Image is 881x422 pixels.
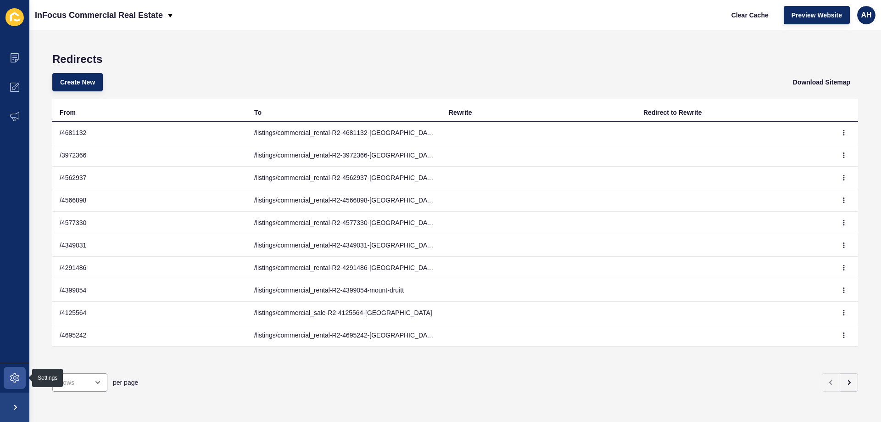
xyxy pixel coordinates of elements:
[52,302,247,324] td: /4125564
[247,257,441,279] td: /listings/commercial_rental-R2-4291486-[GEOGRAPHIC_DATA]
[247,212,441,234] td: /listings/commercial_rental-R2-4577330-[GEOGRAPHIC_DATA]
[643,108,702,117] div: Redirect to Rewrite
[38,374,57,382] div: Settings
[52,167,247,189] td: /4562937
[254,108,262,117] div: To
[731,11,769,20] span: Clear Cache
[60,108,76,117] div: From
[247,279,441,302] td: /listings/commercial_rental-R2-4399054-mount-druitt
[52,373,107,392] div: open menu
[247,122,441,144] td: /listings/commercial_rental-R2-4681132-[GEOGRAPHIC_DATA]
[247,144,441,167] td: /listings/commercial_rental-R2-3972366-[GEOGRAPHIC_DATA]
[247,167,441,189] td: /listings/commercial_rental-R2-4562937-[GEOGRAPHIC_DATA]
[247,234,441,257] td: /listings/commercial_rental-R2-4349031-[GEOGRAPHIC_DATA]
[247,189,441,212] td: /listings/commercial_rental-R2-4566898-[GEOGRAPHIC_DATA]
[52,53,858,66] h1: Redirects
[52,234,247,257] td: /4349031
[113,378,138,387] span: per page
[861,11,871,20] span: AH
[35,4,163,27] p: InFocus Commercial Real Estate
[784,6,850,24] button: Preview Website
[247,302,441,324] td: /listings/commercial_sale-R2-4125564-[GEOGRAPHIC_DATA]
[449,108,472,117] div: Rewrite
[52,212,247,234] td: /4577330
[52,122,247,144] td: /4681132
[52,324,247,347] td: /4695242
[52,189,247,212] td: /4566898
[792,11,842,20] span: Preview Website
[52,144,247,167] td: /3972366
[785,73,858,91] button: Download Sitemap
[52,279,247,302] td: /4399054
[247,324,441,347] td: /listings/commercial_rental-R2-4695242-[GEOGRAPHIC_DATA]
[52,73,103,91] button: Create New
[793,78,850,87] span: Download Sitemap
[724,6,776,24] button: Clear Cache
[60,78,95,87] span: Create New
[52,257,247,279] td: /4291486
